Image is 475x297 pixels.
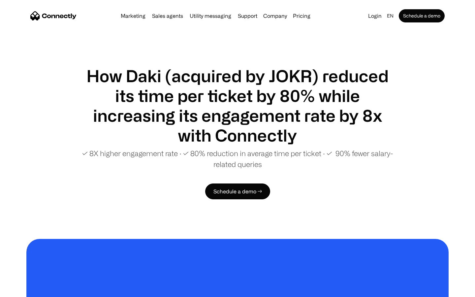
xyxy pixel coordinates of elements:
[187,13,234,18] a: Utility messaging
[261,11,289,20] div: Company
[118,13,148,18] a: Marketing
[290,13,313,18] a: Pricing
[149,13,186,18] a: Sales agents
[79,148,396,170] p: ✓ 8X higher engagement rate ∙ ✓ 80% reduction in average time per ticket ∙ ✓ 90% fewer salary-rel...
[384,11,397,20] div: en
[365,11,384,20] a: Login
[30,11,77,21] a: home
[399,9,445,22] a: Schedule a demo
[13,285,40,295] ul: Language list
[235,13,260,18] a: Support
[205,183,270,199] a: Schedule a demo →
[263,11,287,20] div: Company
[7,285,40,295] aside: Language selected: English
[79,66,396,145] h1: How Daki (acquired by JOKR) reduced its time per ticket by 80% while increasing its engagement ra...
[387,11,394,20] div: en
